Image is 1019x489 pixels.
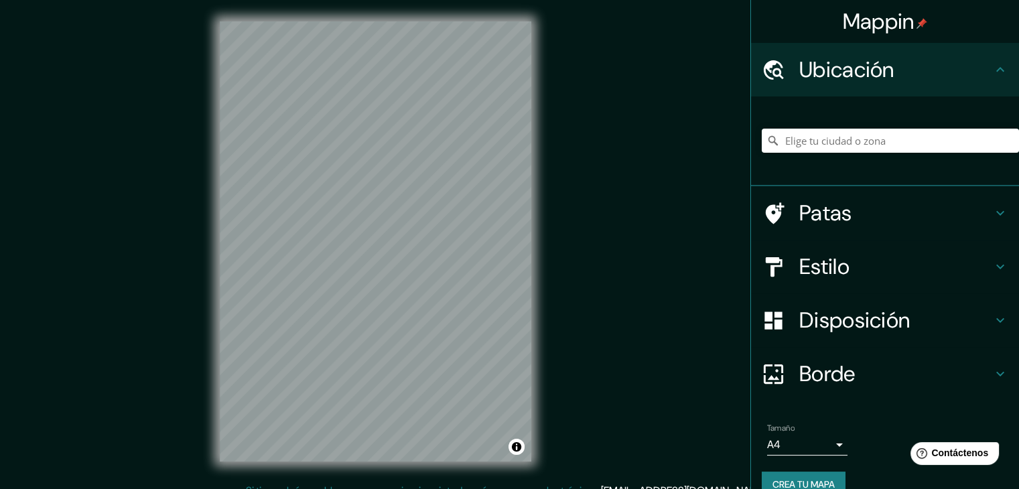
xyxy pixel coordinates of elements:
font: Borde [799,360,856,388]
canvas: Mapa [220,21,531,462]
div: Ubicación [751,43,1019,96]
font: Estilo [799,253,850,281]
font: Ubicación [799,56,894,84]
button: Activar o desactivar atribución [508,439,525,455]
img: pin-icon.png [916,18,927,29]
font: Tamaño [767,423,795,433]
div: Disposición [751,293,1019,347]
input: Elige tu ciudad o zona [762,129,1019,153]
div: Borde [751,347,1019,401]
div: A4 [767,434,847,456]
iframe: Lanzador de widgets de ayuda [900,437,1004,474]
font: A4 [767,437,780,451]
div: Patas [751,186,1019,240]
font: Disposición [799,306,910,334]
div: Estilo [751,240,1019,293]
font: Mappin [843,7,914,36]
font: Patas [799,199,852,227]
